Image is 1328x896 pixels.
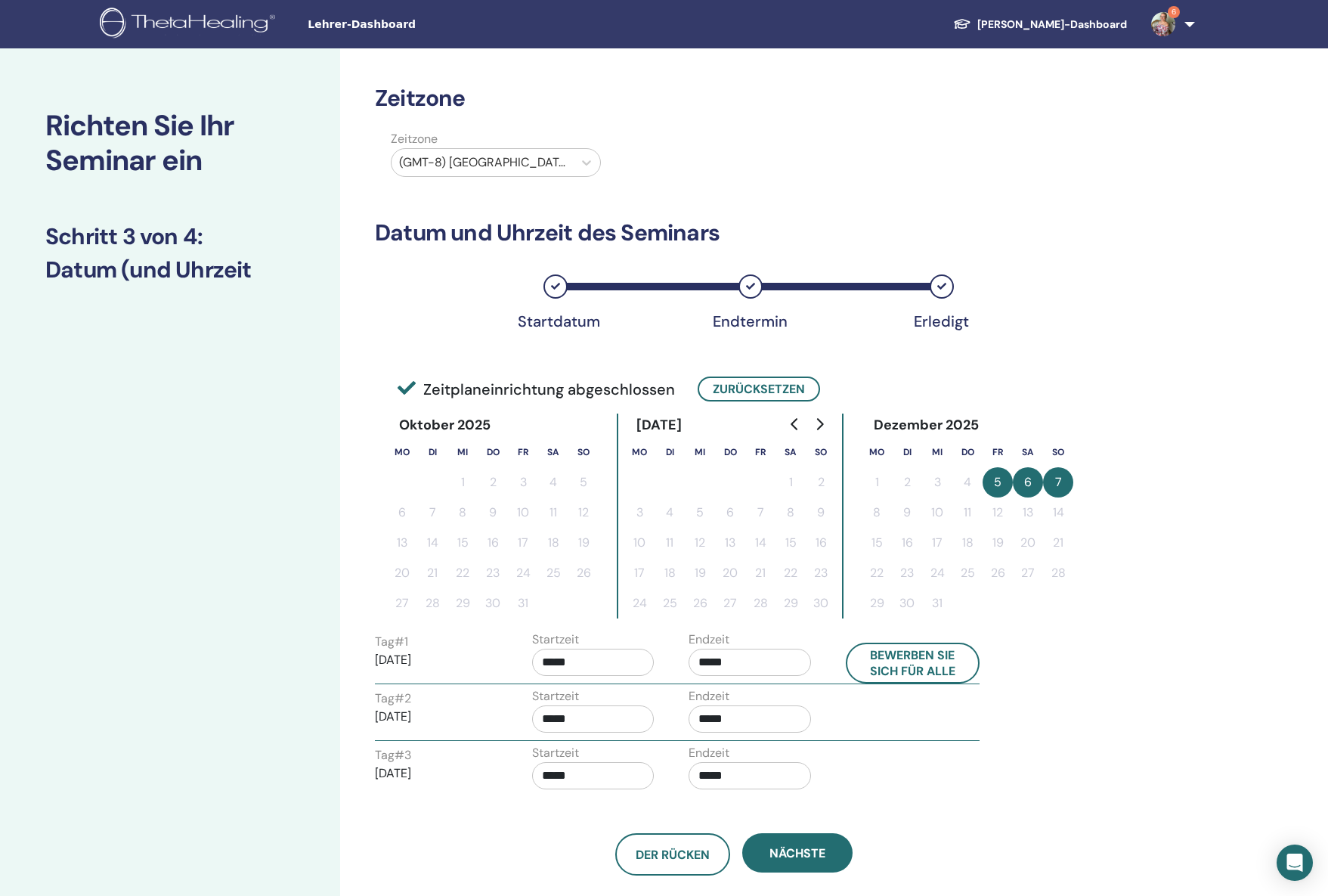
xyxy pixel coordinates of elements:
[382,130,610,148] label: Zeitzone
[375,633,408,651] label: Tag # 1
[806,558,836,588] button: 23
[745,558,775,588] button: 21
[1013,558,1043,588] button: 27
[983,558,1013,588] button: 26
[655,498,685,528] button: 4
[447,498,478,528] button: 8
[892,558,922,588] button: 23
[375,764,497,783] p: [DATE]
[783,409,807,439] button: Go to previous month
[1277,845,1313,881] div: Open Intercom Messenger
[806,437,836,467] th: Sonntag
[953,17,971,30] img: graduation-cap-white.svg
[685,558,715,588] button: 19
[447,528,478,558] button: 15
[387,414,503,437] div: Oktober 2025
[806,528,836,558] button: 16
[387,437,417,467] th: Montag
[892,588,922,619] button: 30
[1013,498,1043,528] button: 13
[775,437,806,467] th: Samstag
[398,378,675,401] span: Zeitplaneinrichtung abgeschlossen
[387,558,417,588] button: 20
[1013,437,1043,467] th: Samstag
[568,528,599,558] button: 19
[685,588,715,619] button: 26
[806,588,836,619] button: 30
[1013,467,1043,498] button: 6
[375,219,1092,246] h3: Datum und Uhrzeit des Seminars
[568,498,599,528] button: 12
[892,498,922,528] button: 9
[636,847,710,863] span: Der Rücken
[952,528,983,558] button: 18
[417,437,447,467] th: Dienstag
[478,588,508,619] button: 30
[846,643,980,684] button: Bewerben Sie sich für alle
[1043,528,1073,558] button: 21
[904,312,980,330] div: Erledigt
[1168,6,1180,18] span: 6
[508,528,538,558] button: 17
[1043,437,1073,467] th: Sonntag
[807,409,831,439] button: Go to next month
[538,558,568,588] button: 25
[715,558,745,588] button: 20
[862,467,892,498] button: 1
[45,256,295,284] h3: Datum (und Uhrzeit
[862,528,892,558] button: 15
[375,651,497,669] p: [DATE]
[532,687,579,705] label: Startzeit
[715,498,745,528] button: 6
[952,437,983,467] th: Donnerstag
[100,8,280,42] img: logo.png
[806,467,836,498] button: 2
[715,528,745,558] button: 13
[1043,558,1073,588] button: 28
[624,558,655,588] button: 17
[417,588,447,619] button: 28
[538,437,568,467] th: Samstag
[922,528,952,558] button: 17
[892,467,922,498] button: 2
[745,588,775,619] button: 28
[655,558,685,588] button: 18
[806,498,836,528] button: 9
[655,437,685,467] th: Dienstag
[745,528,775,558] button: 14
[568,558,599,588] button: 26
[715,588,745,619] button: 27
[1013,528,1043,558] button: 20
[624,498,655,528] button: 3
[742,833,853,873] button: Nächste
[892,528,922,558] button: 16
[478,528,508,558] button: 16
[862,498,892,528] button: 8
[45,223,295,250] h3: Schritt 3 von 4 :
[447,558,478,588] button: 22
[922,437,952,467] th: Mittwoch
[478,498,508,528] button: 9
[447,588,478,619] button: 29
[447,467,478,498] button: 1
[775,588,806,619] button: 29
[538,528,568,558] button: 18
[568,437,599,467] th: Sonntag
[375,690,411,708] label: Tag # 2
[1151,12,1175,36] img: default.jpg
[775,528,806,558] button: 15
[952,558,983,588] button: 25
[689,744,729,762] label: Endzeit
[862,414,992,437] div: Dezember 2025
[1043,467,1073,498] button: 7
[745,498,775,528] button: 7
[375,746,411,764] label: Tag # 3
[508,437,538,467] th: Freitag
[689,631,729,649] label: Endzeit
[685,498,715,528] button: 5
[689,687,729,705] label: Endzeit
[508,498,538,528] button: 10
[775,558,806,588] button: 22
[508,467,538,498] button: 3
[375,85,1092,112] h3: Zeitzone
